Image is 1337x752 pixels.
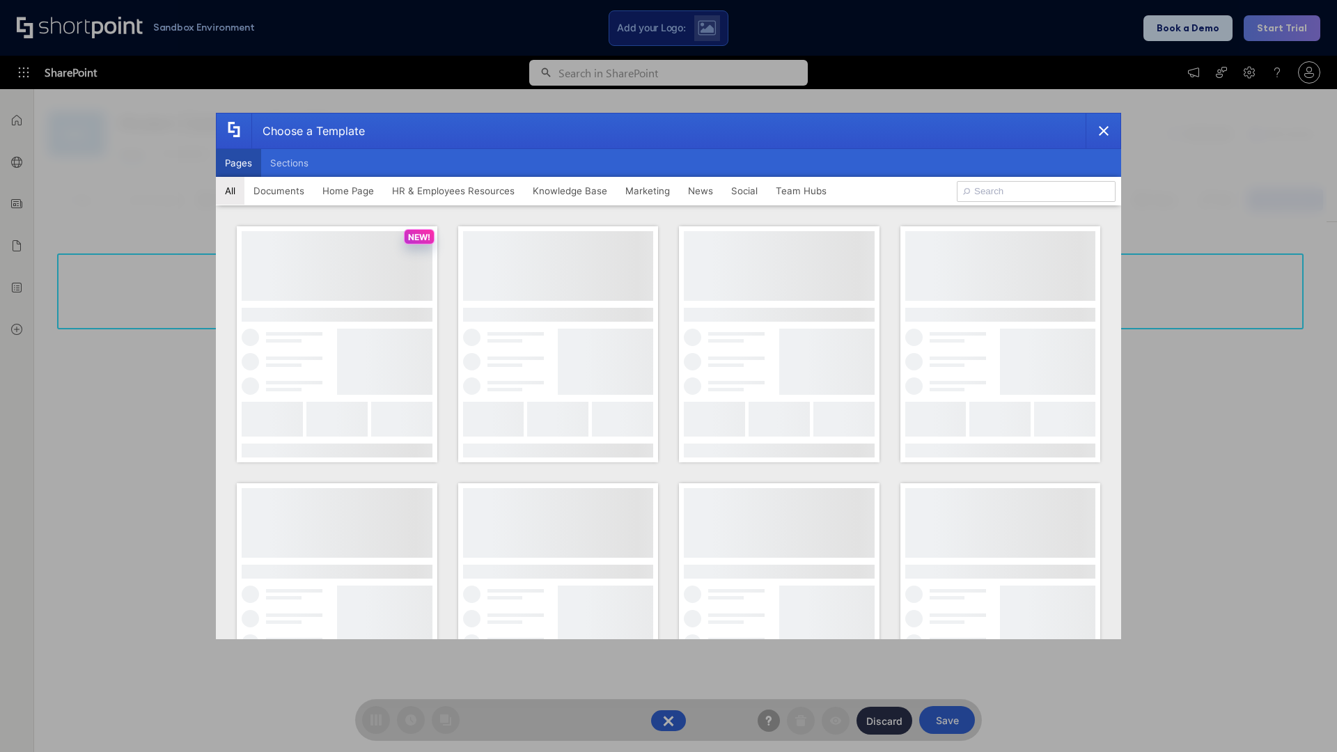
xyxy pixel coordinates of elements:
button: Pages [216,149,261,177]
button: Social [722,177,767,205]
button: Home Page [313,177,383,205]
button: All [216,177,244,205]
p: NEW! [408,232,430,242]
input: Search [957,181,1116,202]
button: Documents [244,177,313,205]
iframe: Chat Widget [1267,685,1337,752]
button: HR & Employees Resources [383,177,524,205]
button: Marketing [616,177,679,205]
div: template selector [216,113,1121,639]
button: News [679,177,722,205]
button: Sections [261,149,318,177]
button: Knowledge Base [524,177,616,205]
div: Choose a Template [251,113,365,148]
button: Team Hubs [767,177,836,205]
